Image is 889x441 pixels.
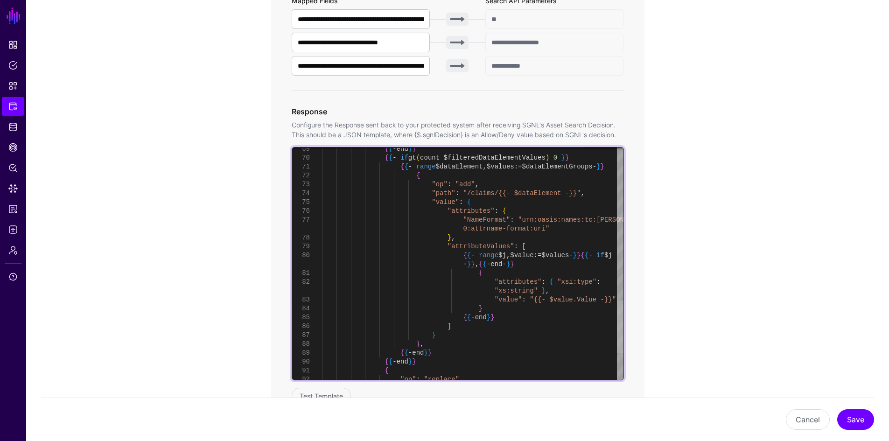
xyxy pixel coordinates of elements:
span: count $filteredDataElementValues [420,154,546,161]
span: , [581,189,584,197]
span: { [584,252,588,259]
span: : [541,278,545,286]
a: Protected Systems [2,97,24,116]
span: 0 [553,154,557,161]
span: : [510,216,514,224]
span: "urn:oasis:names:tc:[PERSON_NAME]:2. [518,216,659,224]
span: { [404,163,408,170]
span: { [400,349,404,357]
span: "replace" [424,376,459,383]
span: "add" [455,181,475,188]
span: , [459,376,463,383]
div: 70 [292,154,310,162]
span: , [420,340,424,348]
span: } [416,340,420,348]
span: ( [416,154,420,161]
div: 87 [292,331,310,340]
a: Data Lens [2,179,24,198]
span: : [514,243,518,250]
span: } [432,331,435,339]
span: Dashboard [8,40,18,49]
span: range [416,163,435,170]
span: : [447,181,451,188]
span: : [459,198,463,206]
span: { [549,278,553,286]
span: if [400,154,408,161]
span: , [475,181,478,188]
span: } [471,260,475,268]
span: } [467,260,470,268]
a: Policies [2,56,24,75]
span: Admin [8,245,18,255]
span: { [463,314,467,321]
span: gt [408,154,416,161]
span: "/claims/{{- $dataElement -}}" [463,189,581,197]
span: ) [545,154,549,161]
span: } [506,260,510,268]
span: range [479,252,498,259]
span: { [388,358,392,365]
span: - [408,349,412,357]
span: $value [510,252,533,259]
span: } [561,154,565,161]
span: Identity Data Fabric [8,122,18,132]
div: 84 [292,304,310,313]
div: 83 [292,295,310,304]
span: Protected Systems [8,102,18,111]
span: Policies [8,61,18,70]
span: { [479,269,483,277]
span: { [467,198,470,206]
div: 82 [292,278,310,287]
span: $values [486,163,514,170]
span: end [475,314,486,321]
a: Policy Lens [2,159,24,177]
div: 92 [292,375,310,384]
div: 78 [292,233,310,242]
span: "xs:string" [494,287,537,294]
span: : [455,189,459,197]
span: end [396,358,408,365]
span: Reports [8,204,18,214]
span: } [447,234,451,241]
span: , [475,260,478,268]
span: } [408,358,412,365]
span: "path" [432,189,455,197]
span: - [502,260,506,268]
span: end [412,349,424,357]
span: Data Lens [8,184,18,193]
span: } [486,314,490,321]
div: 91 [292,366,310,375]
div: 71 [292,162,310,171]
span: } [424,349,427,357]
span: : [522,296,525,303]
span: : [416,376,420,383]
span: { [404,349,408,357]
span: end [490,260,502,268]
span: } [596,163,600,170]
span: - [392,154,396,161]
span: } [510,260,514,268]
span: $j [604,252,612,259]
span: [ [522,243,525,250]
span: , [545,287,549,294]
span: "value" [432,198,459,206]
span: "op" [432,181,448,188]
span: Policy Lens [8,163,18,173]
span: { [502,207,506,215]
span: } [412,358,416,365]
span: - [392,358,396,365]
span: { [467,314,470,321]
span: , [451,234,455,241]
span: : [596,278,600,286]
span: - [592,163,596,170]
div: 74 [292,189,310,198]
span: { [388,154,392,161]
span: , [483,163,486,170]
span: if [596,252,604,259]
span: { [483,260,486,268]
span: - [463,260,467,268]
span: } [573,252,576,259]
div: 73 [292,180,310,189]
span: := [514,163,522,170]
span: } [427,349,431,357]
